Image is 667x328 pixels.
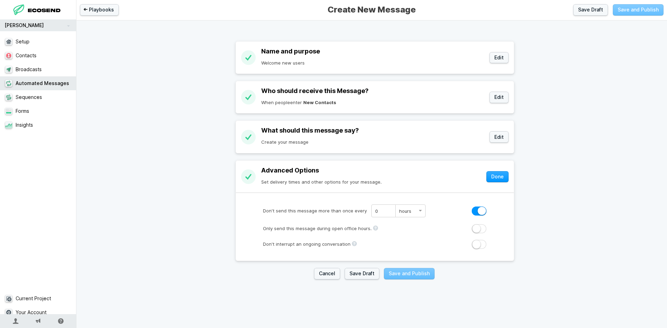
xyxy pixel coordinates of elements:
h2: What should this message say? [261,126,485,135]
h2: Name and purpose [261,47,485,56]
div: Only send this message during open office hours. [263,226,379,232]
h2: Advanced Options [261,166,482,175]
span: Create New Message [324,4,419,15]
button: Save Draft [573,4,608,16]
strong: New Contacts [303,100,336,105]
div: Don't send this message more than once every [263,204,426,217]
button: Edit [489,52,509,64]
div: Welcome new users [261,60,485,66]
div: When people enter [261,100,485,106]
div: Don't interrupt an ongoing conversation [263,242,358,247]
div: Set delivery times and other options for your message. [261,179,482,185]
button: Edit [489,92,509,103]
button: Save Draft [345,268,379,279]
h2: Who should receive this Message? [261,87,485,95]
div: Create your message [261,139,485,145]
button: Cancel [314,268,340,279]
a: Playbooks [80,4,119,16]
button: Done [486,171,509,183]
input: Don't send this message more than once every [371,204,396,217]
button: Edit [489,131,509,143]
select: Don't send this message more than once every [395,204,426,217]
